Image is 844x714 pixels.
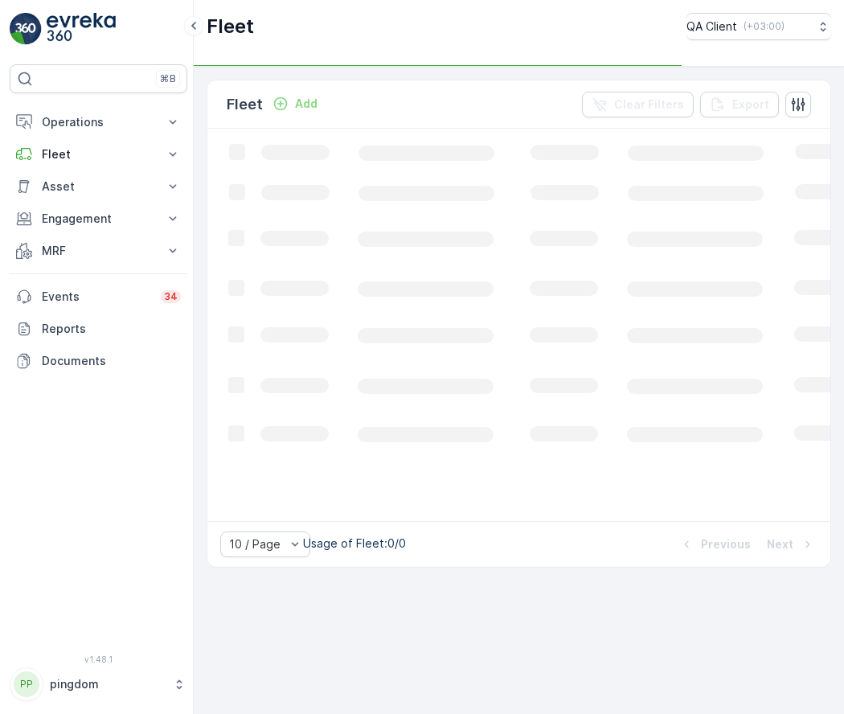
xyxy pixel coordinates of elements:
[50,676,165,692] p: pingdom
[10,138,187,170] button: Fleet
[614,96,684,113] p: Clear Filters
[42,114,155,130] p: Operations
[160,72,176,85] p: ⌘B
[744,20,785,33] p: ( +03:00 )
[42,289,151,305] p: Events
[10,13,42,45] img: logo
[10,203,187,235] button: Engagement
[295,96,318,112] p: Add
[10,313,187,345] a: Reports
[10,654,187,664] span: v 1.48.1
[42,211,155,227] p: Engagement
[10,235,187,267] button: MRF
[42,353,181,369] p: Documents
[303,535,406,552] p: Usage of Fleet : 0/0
[732,96,769,113] p: Export
[164,290,178,303] p: 34
[47,13,116,45] img: logo_light-DOdMpM7g.png
[10,106,187,138] button: Operations
[14,671,39,697] div: PP
[42,146,155,162] p: Fleet
[767,536,793,552] p: Next
[10,345,187,377] a: Documents
[686,18,737,35] p: QA Client
[42,321,181,337] p: Reports
[42,178,155,195] p: Asset
[686,13,831,40] button: QA Client(+03:00)
[700,92,779,117] button: Export
[10,667,187,701] button: PPpingdom
[10,170,187,203] button: Asset
[10,281,187,313] a: Events34
[42,243,155,259] p: MRF
[266,94,324,113] button: Add
[677,535,752,554] button: Previous
[207,14,254,39] p: Fleet
[765,535,817,554] button: Next
[582,92,694,117] button: Clear Filters
[227,93,263,116] p: Fleet
[701,536,751,552] p: Previous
